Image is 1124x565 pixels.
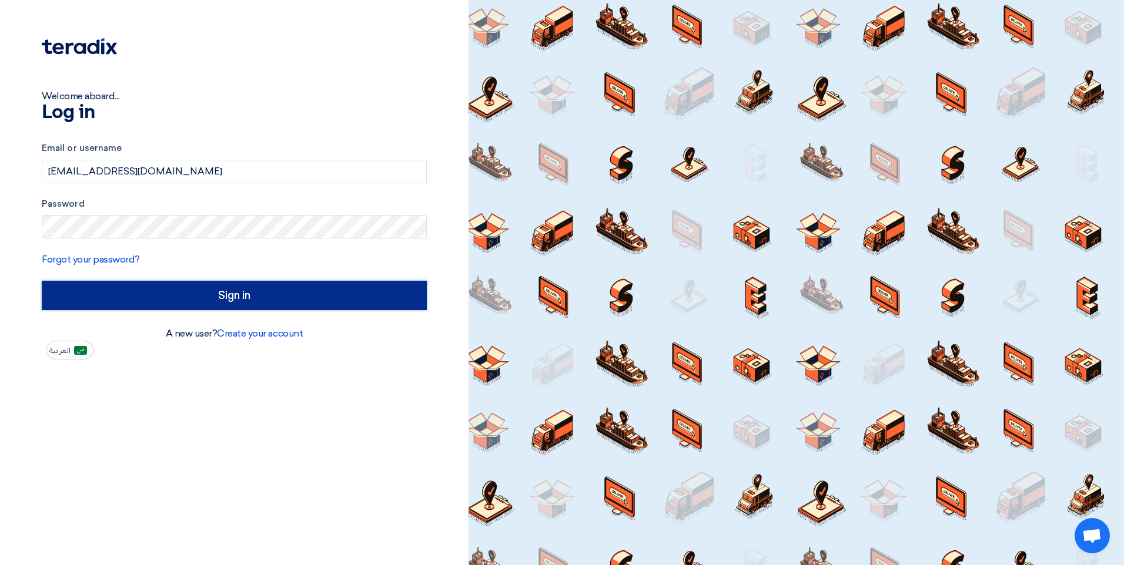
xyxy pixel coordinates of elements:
[217,328,303,339] a: Create your account
[1075,518,1110,553] a: Open chat
[74,346,87,355] img: ar-AR.png
[42,281,427,310] input: Sign in
[49,347,71,355] span: العربية
[42,142,427,155] label: Email or username
[42,197,427,211] label: Password
[42,160,427,183] input: Enter your business email or username
[166,328,303,339] font: A new user?
[42,38,117,55] img: Teradix logo
[42,254,140,265] a: Forgot your password?
[42,89,427,103] div: Welcome aboard...
[46,341,93,359] button: العربية
[42,103,427,122] h1: Log in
